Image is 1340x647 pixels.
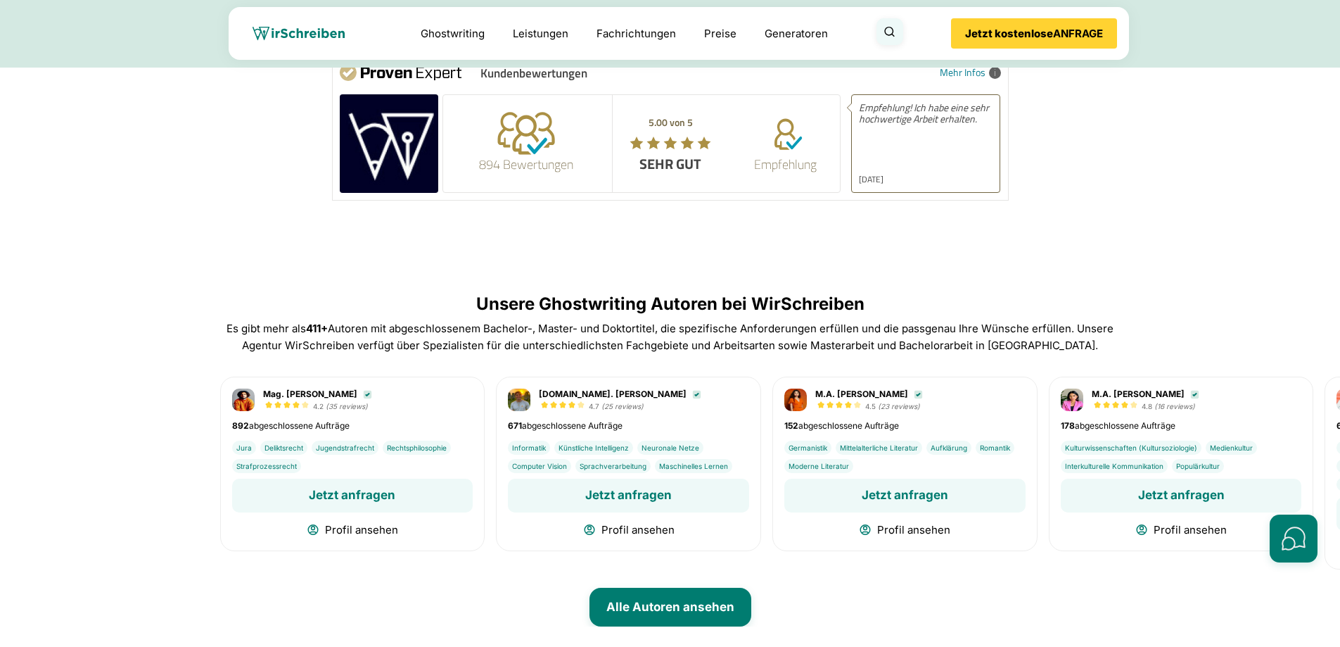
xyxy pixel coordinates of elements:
img: stars [263,401,311,409]
p: abgeschlossene Aufträge [232,420,473,431]
li: Jura [232,441,256,455]
li: Sprachverarbeitung [575,459,651,473]
img: Mag. Andreas Riedel [232,389,255,411]
p: abgeschlossene Aufträge [508,420,749,431]
a: Generatoren [765,25,828,42]
img: M.Sc. Gannon Flores [508,389,530,411]
button: Alle Autoren ansehen [589,588,751,627]
img: M.A. Gisela Horn [1061,389,1083,411]
li: Aufklärung [926,441,971,455]
strong: 152 [784,420,798,431]
span: [DATE] [859,175,993,184]
li: Strafprozessrecht [232,459,301,473]
span: 4.2 [313,402,324,410]
span: (35 reviews) [326,402,368,410]
img: Wirschreiben [340,94,438,193]
span: (23 reviews) [878,402,920,410]
p: abgeschlossene Aufträge [784,420,1026,431]
span: 4.5 [865,402,876,410]
strong: 892 [232,420,249,431]
button: Jetzt anfragen [784,479,1026,513]
p: 5.00 von 5 [623,117,717,127]
img: wirschreiben [253,27,345,41]
a: Ghostwriting [421,25,485,42]
a: Mehr Infos [940,63,1001,79]
span: Empfehlung! Ich habe eine sehr hochwertige Arbeit erhalten. [859,102,993,170]
span: 4.7 [589,402,599,410]
button: Suche öffnen [876,18,903,45]
p: SEHR GUT [623,156,717,172]
li: Germanistik [784,441,831,455]
img: stars [539,401,587,409]
li: Interkulturelle Kommunikation [1061,459,1168,473]
li: Informatik [508,441,550,455]
span: (16 reviews) [1154,402,1195,410]
span: Mag. [PERSON_NAME] [263,389,398,401]
img: M.A. Ruth Meier [784,389,807,411]
li: Populärkultur [1172,459,1224,473]
li: Maschinelles Lernen [655,459,732,473]
span: 894 Bewertungen [450,158,601,172]
h2: Unsere Ghostwriting Autoren bei WirSchreiben [220,292,1121,316]
li: Computer Vision [508,459,571,473]
strong: 671 [508,420,522,431]
a: Preise [704,27,736,40]
button: Jetzt anfragen [1061,479,1302,513]
div: 3 / 39 [772,377,1038,551]
img: stars [1092,401,1140,409]
img: ProvenExpert [340,64,461,81]
span: 4.8 [1142,402,1152,410]
p: abgeschlossene Aufträge [1061,420,1302,431]
span: Kundenbewertungen [480,66,587,80]
li: Rechtsphilosophie [383,441,451,455]
li: Medienkultur [1206,441,1257,455]
span: M.A. [PERSON_NAME] [815,389,950,401]
div: Es gibt mehr als Autoren mit abgeschlossenem Bachelor-, Master- und Doktortitel, die spezifische ... [220,320,1121,354]
button: Jetzt anfragen [508,479,749,513]
button: Jetzt anfragen [232,479,473,513]
button: Profil ansehen [508,521,749,539]
li: Romantik [976,441,1014,455]
a: Fachrichtungen [596,25,676,42]
li: Moderne Literatur [784,459,853,473]
a: Leistungen [513,25,568,42]
span: [DOMAIN_NAME]. [PERSON_NAME] [539,389,703,401]
li: Neuronale Netze [637,441,703,455]
span: M.A. [PERSON_NAME] [1092,389,1227,401]
b: Jetzt kostenlose [965,27,1053,40]
li: Künstliche Intelligenz [554,441,633,455]
button: Profil ansehen [1061,521,1302,539]
li: Deliktsrecht [260,441,307,455]
button: Jetzt kostenloseANFRAGE [951,18,1117,49]
strong: 411+ [306,322,328,335]
div: 1 / 39 [220,377,485,551]
div: 2 / 39 [496,377,761,551]
li: Kulturwissenschaften (Kultursoziologie) [1061,441,1201,455]
img: stars [815,401,863,409]
button: Profil ansehen [784,521,1026,539]
div: 4 / 39 [1049,377,1314,551]
span: (25 reviews) [601,402,644,410]
button: Profil ansehen [232,521,473,539]
strong: 178 [1061,420,1075,431]
li: Jugendstrafrecht [312,441,378,455]
span: Empfehlung [739,158,833,172]
li: Mittelalterliche Literatur [836,441,922,455]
